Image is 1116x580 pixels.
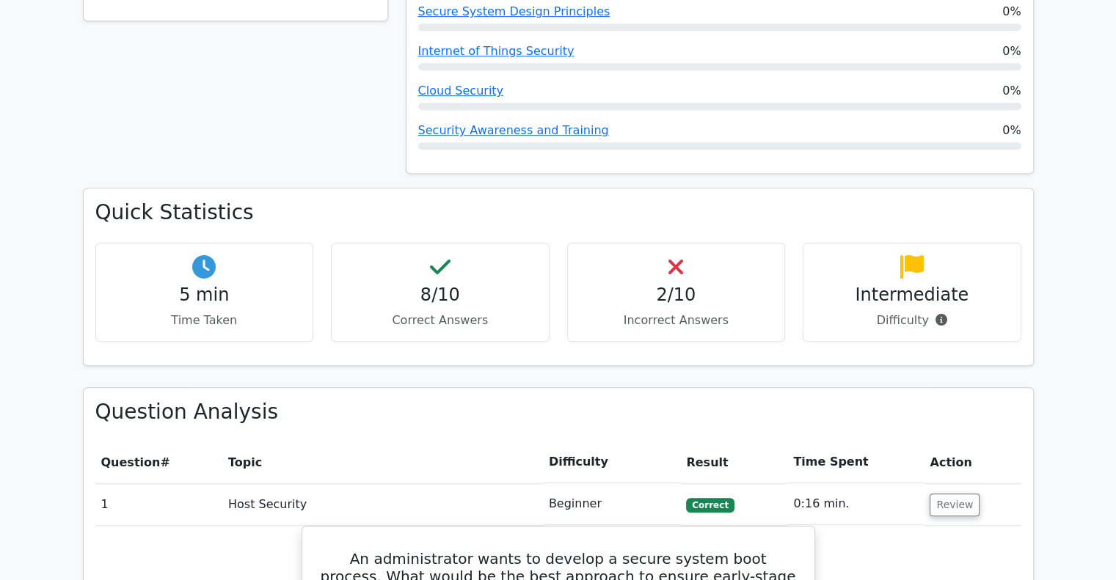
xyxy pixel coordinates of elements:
[815,285,1009,306] h4: Intermediate
[1002,122,1021,139] span: 0%
[108,285,302,306] h4: 5 min
[108,312,302,329] p: Time Taken
[1002,43,1021,60] span: 0%
[418,4,610,18] a: Secure System Design Principles
[418,123,609,137] a: Security Awareness and Training
[343,285,537,306] h4: 8/10
[95,483,222,525] td: 1
[343,312,537,329] p: Correct Answers
[95,400,1021,425] h3: Question Analysis
[543,441,681,483] th: Difficulty
[930,493,980,516] button: Review
[222,441,543,483] th: Topic
[95,441,222,483] th: #
[787,441,924,483] th: Time Spent
[418,44,575,58] a: Internet of Things Security
[680,441,787,483] th: Result
[1002,3,1021,21] span: 0%
[580,312,773,329] p: Incorrect Answers
[543,483,681,525] td: Beginner
[101,455,161,469] span: Question
[418,84,504,98] a: Cloud Security
[95,200,1021,225] h3: Quick Statistics
[924,441,1021,483] th: Action
[580,285,773,306] h4: 2/10
[815,312,1009,329] p: Difficulty
[222,483,543,525] td: Host Security
[1002,82,1021,100] span: 0%
[787,483,924,525] td: 0:16 min.
[686,498,734,513] span: Correct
